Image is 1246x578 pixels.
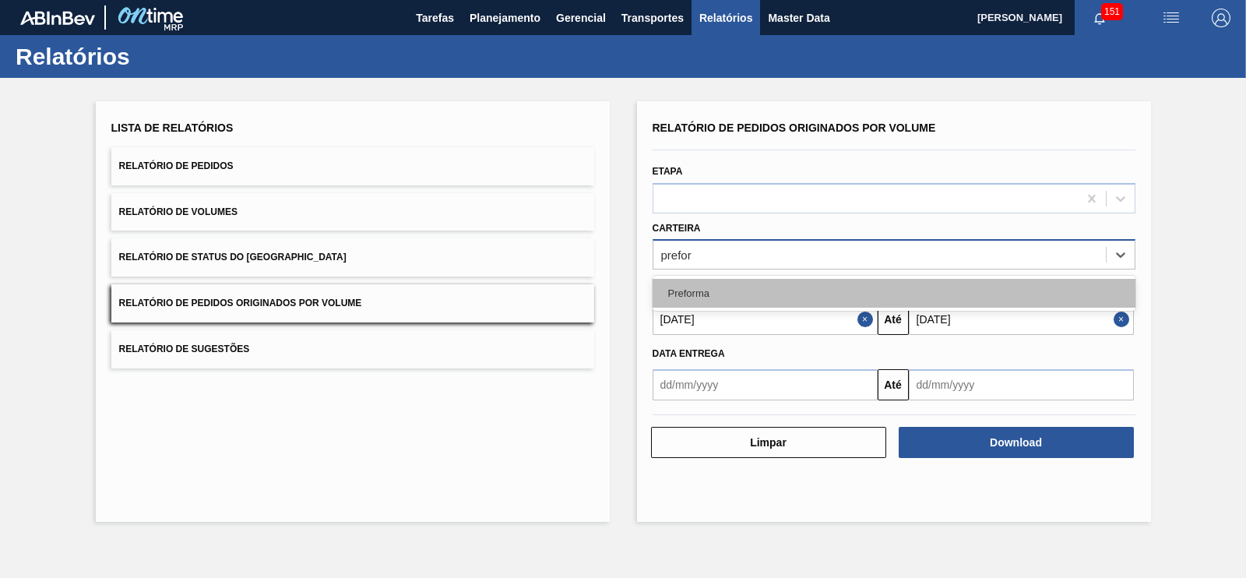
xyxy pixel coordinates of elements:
[653,369,878,400] input: dd/mm/yyyy
[653,223,701,234] label: Carteira
[1075,7,1125,29] button: Notificações
[653,166,683,177] label: Etapa
[119,206,238,217] span: Relatório de Volumes
[111,238,594,277] button: Relatório de Status do [GEOGRAPHIC_DATA]
[111,284,594,322] button: Relatório de Pedidos Originados por Volume
[20,11,95,25] img: TNhmsLtSVTkK8tSr43FrP2fwEKptu5GPRR3wAAAABJRU5ErkJggg==
[651,427,886,458] button: Limpar
[1114,304,1134,335] button: Close
[653,279,1135,308] div: Preforma
[909,304,1134,335] input: dd/mm/yyyy
[909,369,1134,400] input: dd/mm/yyyy
[111,147,594,185] button: Relatório de Pedidos
[111,122,234,134] span: Lista de Relatórios
[653,348,725,359] span: Data entrega
[416,9,454,27] span: Tarefas
[653,122,936,134] span: Relatório de Pedidos Originados por Volume
[111,330,594,368] button: Relatório de Sugestões
[119,344,250,354] span: Relatório de Sugestões
[1162,9,1181,27] img: userActions
[621,9,684,27] span: Transportes
[878,369,909,400] button: Até
[119,298,362,308] span: Relatório de Pedidos Originados por Volume
[16,48,292,65] h1: Relatórios
[768,9,829,27] span: Master Data
[857,304,878,335] button: Close
[699,9,752,27] span: Relatórios
[899,427,1134,458] button: Download
[119,160,234,171] span: Relatório de Pedidos
[119,252,347,263] span: Relatório de Status do [GEOGRAPHIC_DATA]
[111,193,594,231] button: Relatório de Volumes
[878,304,909,335] button: Até
[1212,9,1230,27] img: Logout
[653,304,878,335] input: dd/mm/yyyy
[470,9,540,27] span: Planejamento
[556,9,606,27] span: Gerencial
[1101,3,1123,20] span: 151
